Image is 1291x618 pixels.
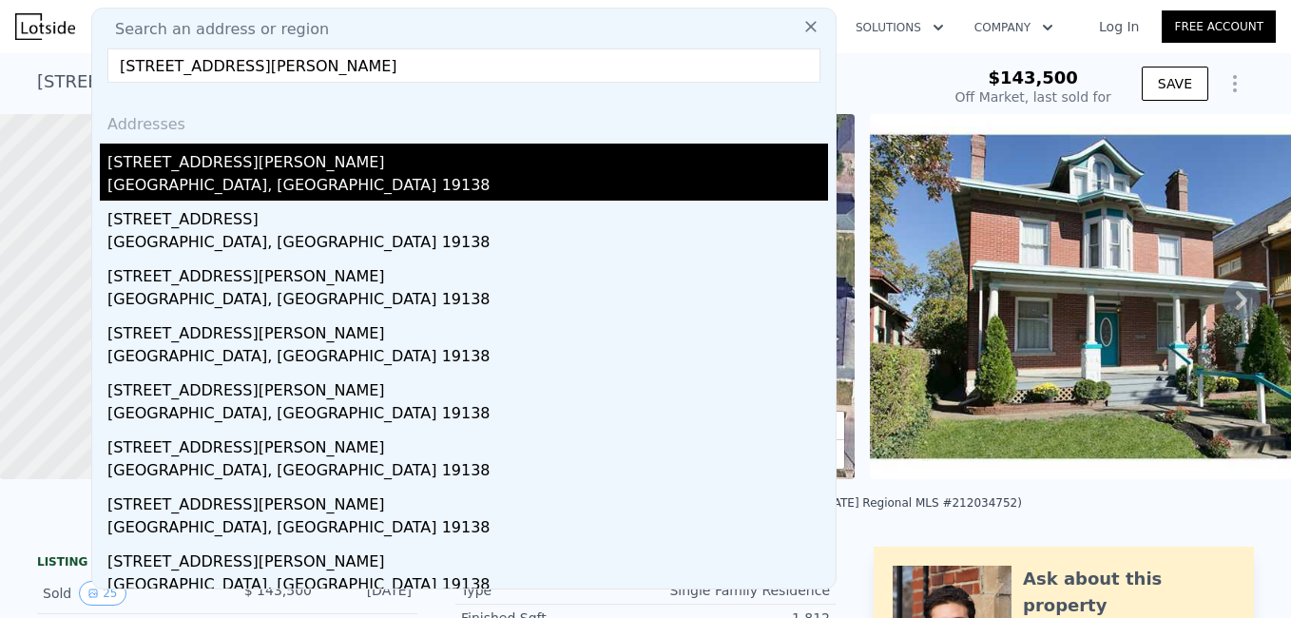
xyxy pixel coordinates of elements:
button: Company [959,10,1069,45]
div: [GEOGRAPHIC_DATA], [GEOGRAPHIC_DATA] 19138 [107,402,828,429]
span: $143,500 [988,68,1078,87]
div: [STREET_ADDRESS][PERSON_NAME] [107,429,828,459]
div: [GEOGRAPHIC_DATA], [GEOGRAPHIC_DATA] 19138 [107,459,828,486]
a: Log In [1076,17,1162,36]
a: Free Account [1162,10,1276,43]
div: [GEOGRAPHIC_DATA], [GEOGRAPHIC_DATA] 19138 [107,231,828,258]
span: $ 143,500 [244,583,312,598]
div: [GEOGRAPHIC_DATA], [GEOGRAPHIC_DATA] 19138 [107,516,828,543]
div: [STREET_ADDRESS][PERSON_NAME] [107,543,828,573]
div: [STREET_ADDRESS][PERSON_NAME] [107,372,828,402]
div: [GEOGRAPHIC_DATA], [GEOGRAPHIC_DATA] 19138 [107,174,828,201]
div: [STREET_ADDRESS] [107,201,828,231]
button: View historical data [79,581,125,606]
div: Sold [43,581,212,606]
div: Single Family Residence [645,581,830,600]
span: Search an address or region [100,18,329,41]
button: SAVE [1142,67,1208,101]
div: [GEOGRAPHIC_DATA], [GEOGRAPHIC_DATA] 19138 [107,288,828,315]
div: [STREET_ADDRESS][PERSON_NAME] [107,486,828,516]
div: Type [461,581,645,600]
button: Show Options [1216,65,1254,103]
div: [GEOGRAPHIC_DATA], [GEOGRAPHIC_DATA] 19138 [107,345,828,372]
div: [STREET_ADDRESS][PERSON_NAME] [107,258,828,288]
div: Off Market, last sold for [955,87,1111,106]
img: Lotside [15,13,75,40]
div: [STREET_ADDRESS][PERSON_NAME] [107,144,828,174]
div: [GEOGRAPHIC_DATA], [GEOGRAPHIC_DATA] 19138 [107,573,828,600]
div: [STREET_ADDRESS][PERSON_NAME] , Columbus , OH 43205 [37,68,542,95]
div: Addresses [100,98,828,144]
div: [STREET_ADDRESS][PERSON_NAME] [107,315,828,345]
div: LISTING & SALE HISTORY [37,554,417,573]
input: Enter an address, city, region, neighborhood or zip code [107,48,820,83]
button: Solutions [840,10,959,45]
div: [DATE] [327,581,412,606]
